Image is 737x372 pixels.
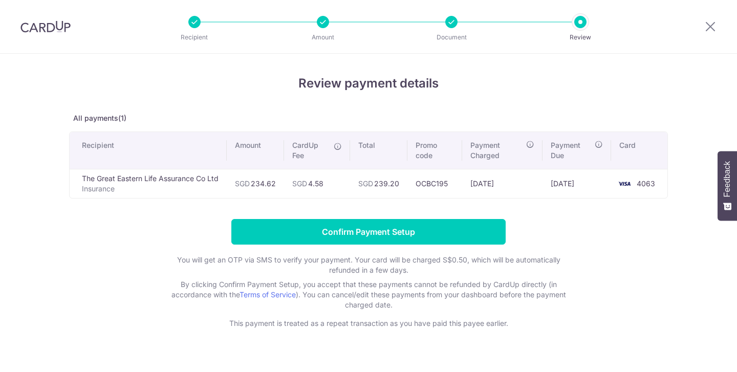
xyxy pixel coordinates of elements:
[637,179,655,188] span: 4063
[227,169,284,198] td: 234.62
[285,32,361,42] p: Amount
[614,178,635,190] img: <span class="translation_missing" title="translation missing: en.account_steps.new_confirm_form.b...
[407,132,462,169] th: Promo code
[157,32,232,42] p: Recipient
[227,132,284,169] th: Amount
[231,219,506,245] input: Confirm Payment Setup
[407,169,462,198] td: OCBC195
[470,140,523,161] span: Payment Charged
[69,113,668,123] p: All payments(1)
[292,179,307,188] span: SGD
[414,32,489,42] p: Document
[69,74,668,93] h4: Review payment details
[235,179,250,188] span: SGD
[164,318,573,329] p: This payment is treated as a repeat transaction as you have paid this payee earlier.
[284,169,350,198] td: 4.58
[164,279,573,310] p: By clicking Confirm Payment Setup, you accept that these payments cannot be refunded by CardUp di...
[240,290,296,299] a: Terms of Service
[462,169,543,198] td: [DATE]
[350,132,407,169] th: Total
[70,132,227,169] th: Recipient
[611,132,667,169] th: Card
[718,151,737,221] button: Feedback - Show survey
[543,169,611,198] td: [DATE]
[70,169,227,198] td: The Great Eastern Life Assurance Co Ltd
[164,255,573,275] p: You will get an OTP via SMS to verify your payment. Your card will be charged S$0.50, which will ...
[543,32,618,42] p: Review
[82,184,219,194] p: Insurance
[358,179,373,188] span: SGD
[20,20,71,33] img: CardUp
[723,161,732,197] span: Feedback
[350,169,407,198] td: 239.20
[292,140,329,161] span: CardUp Fee
[551,140,592,161] span: Payment Due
